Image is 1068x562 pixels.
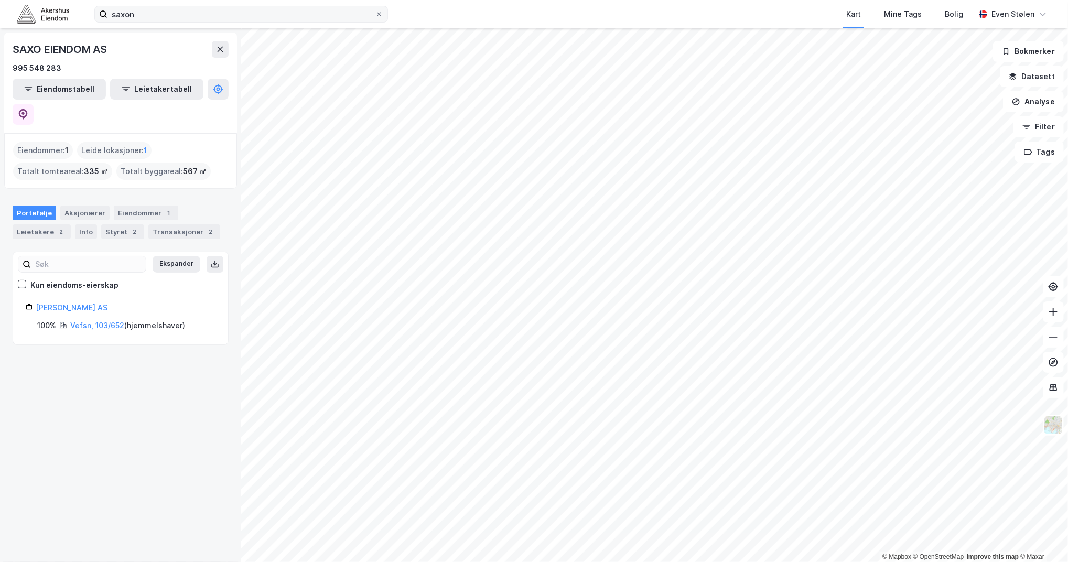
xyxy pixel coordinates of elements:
[1016,512,1068,562] iframe: Chat Widget
[70,319,185,332] div: ( hjemmelshaver )
[77,142,152,159] div: Leide lokasjoner :
[37,319,56,332] div: 100%
[107,6,375,22] input: Søk på adresse, matrikkel, gårdeiere, leietakere eller personer
[13,163,112,180] div: Totalt tomteareal :
[17,5,69,23] img: akershus-eiendom-logo.9091f326c980b4bce74ccdd9f866810c.svg
[110,79,203,100] button: Leietakertabell
[116,163,211,180] div: Totalt byggareal :
[991,8,1034,20] div: Even Stølen
[13,142,73,159] div: Eiendommer :
[1043,415,1063,435] img: Z
[153,256,200,273] button: Ekspander
[967,553,1019,560] a: Improve this map
[101,224,144,239] div: Styret
[13,224,71,239] div: Leietakere
[882,553,911,560] a: Mapbox
[846,8,861,20] div: Kart
[114,206,178,220] div: Eiendommer
[148,224,220,239] div: Transaksjoner
[1000,66,1064,87] button: Datasett
[13,79,106,100] button: Eiendomstabell
[164,208,174,218] div: 1
[1013,116,1064,137] button: Filter
[84,165,108,178] span: 335 ㎡
[75,224,97,239] div: Info
[1003,91,1064,112] button: Analyse
[56,226,67,237] div: 2
[130,226,140,237] div: 2
[1016,512,1068,562] div: Kontrollprogram for chat
[13,62,61,74] div: 995 548 283
[60,206,110,220] div: Aksjonærer
[945,8,963,20] div: Bolig
[1015,142,1064,163] button: Tags
[183,165,207,178] span: 567 ㎡
[884,8,922,20] div: Mine Tags
[65,144,69,157] span: 1
[31,256,146,272] input: Søk
[993,41,1064,62] button: Bokmerker
[30,279,118,291] div: Kun eiendoms-eierskap
[13,206,56,220] div: Portefølje
[913,553,964,560] a: OpenStreetMap
[36,303,107,312] a: [PERSON_NAME] AS
[144,144,147,157] span: 1
[206,226,216,237] div: 2
[70,321,124,330] a: Vefsn, 103/652
[13,41,109,58] div: SAXO EIENDOM AS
